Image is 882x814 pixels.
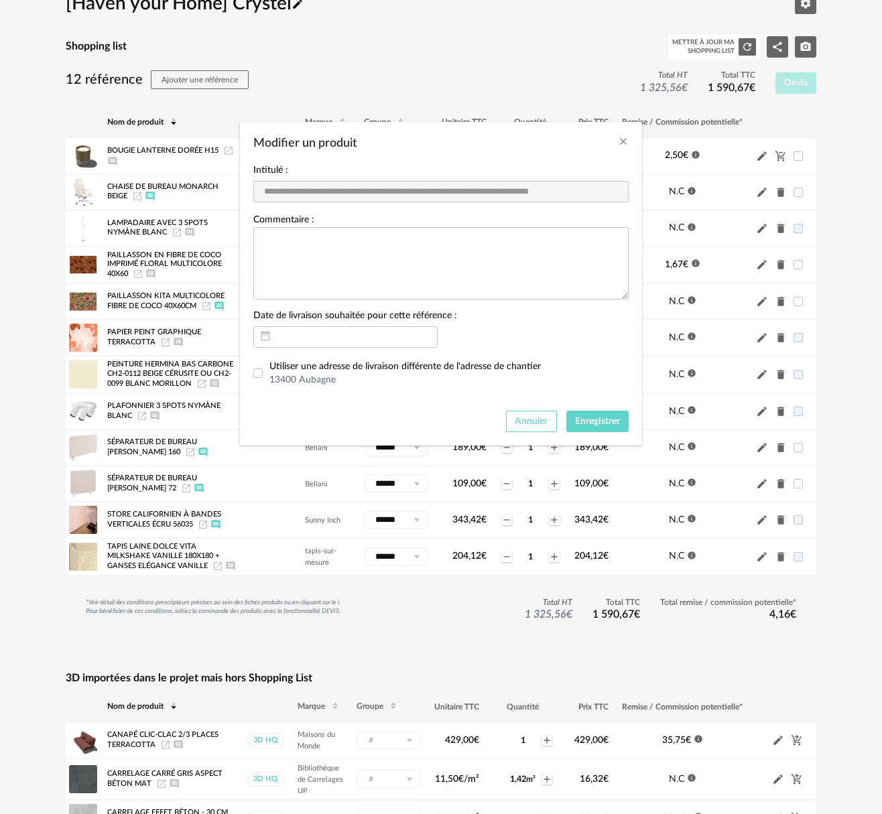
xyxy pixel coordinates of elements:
[253,311,457,323] label: Date de livraison souhaitée pour cette référence :
[253,165,288,178] label: Intitulé :
[566,411,629,432] button: Enregistrer
[269,373,541,387] div: 13400 Aubagne
[253,215,314,227] label: Commentaire :
[269,360,541,373] div: Utiliser une adresse de livraison différente de l'adresse de chantier
[575,417,620,426] span: Enregistrer
[253,137,357,149] span: Modifier un produit
[240,122,642,445] div: Modifier un produit
[515,417,548,426] span: Annuler
[506,411,557,432] button: Annuler
[618,135,629,149] button: Close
